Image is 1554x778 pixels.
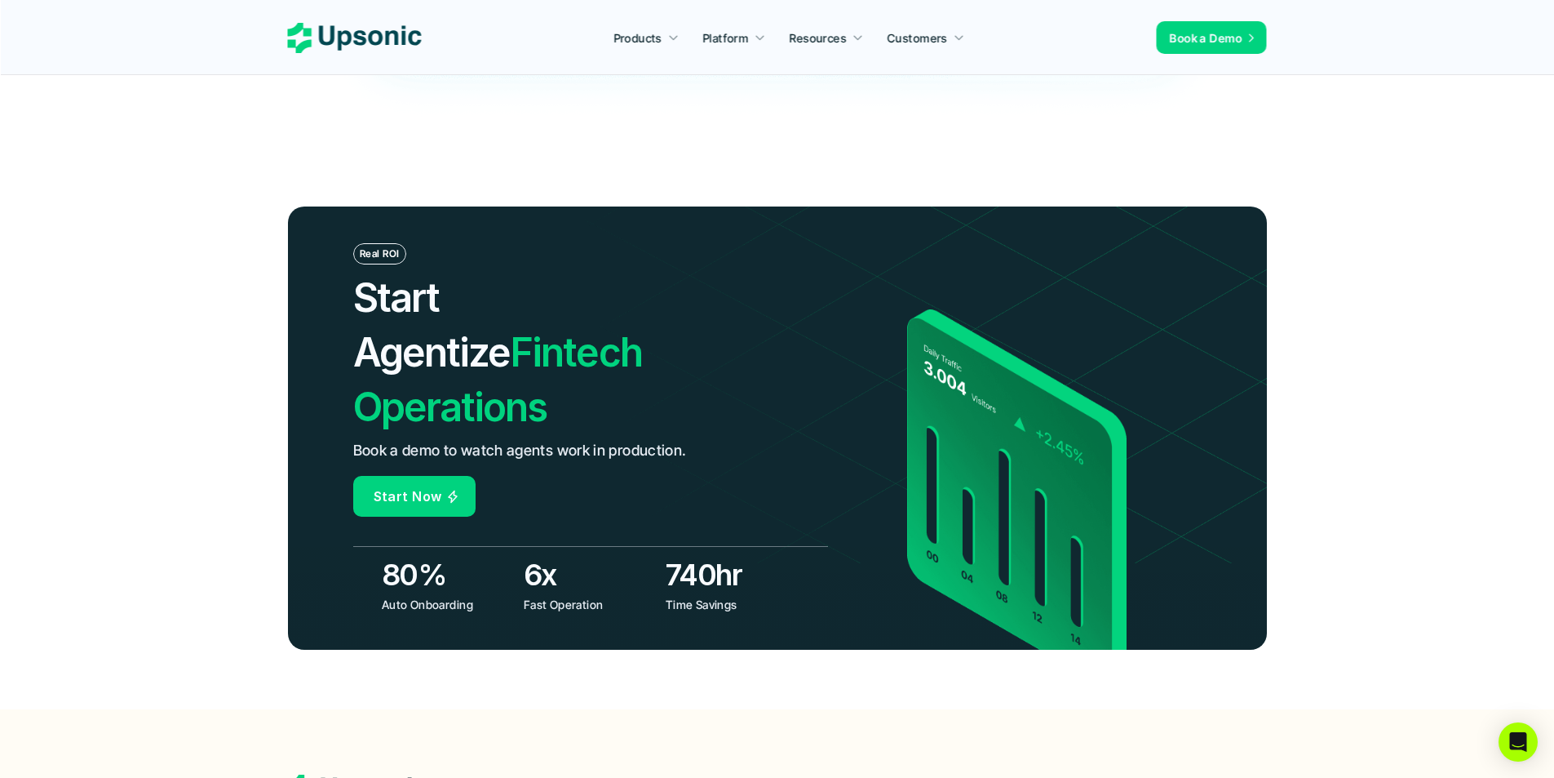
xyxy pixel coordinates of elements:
[353,273,511,376] span: Start Agentize
[790,29,847,47] p: Resources
[604,23,688,52] a: Products
[353,439,687,463] p: Book a demo to watch agents work in production.
[353,270,733,435] h2: Fintech Operations
[1499,722,1538,762] div: Open Intercom Messenger
[888,29,948,47] p: Customers
[382,554,516,595] h3: 80%
[382,596,511,613] p: Auto Onboarding
[613,29,662,47] p: Products
[524,596,653,613] p: Fast Operation
[524,554,657,595] h3: 6x
[360,248,400,260] p: Real ROI
[374,485,442,509] p: Start Now
[702,29,748,47] p: Platform
[666,596,795,613] p: Time Savings
[1170,29,1242,47] p: Book a Demo
[666,554,799,595] h3: 740hr
[1157,21,1267,54] a: Book a Demo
